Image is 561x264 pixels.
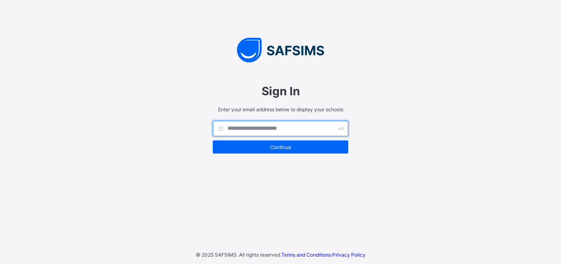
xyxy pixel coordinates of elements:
span: Continue [219,144,342,150]
span: © 2025 SAFSIMS. All rights reserved. [196,252,281,258]
span: · [281,252,366,258]
a: Privacy Policy [332,252,366,258]
img: SAFSIMS Logo [205,38,356,62]
a: Terms and Conditions [281,252,331,258]
span: Sign In [213,84,348,98]
span: Enter your email address below to display your schools [213,106,348,112]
